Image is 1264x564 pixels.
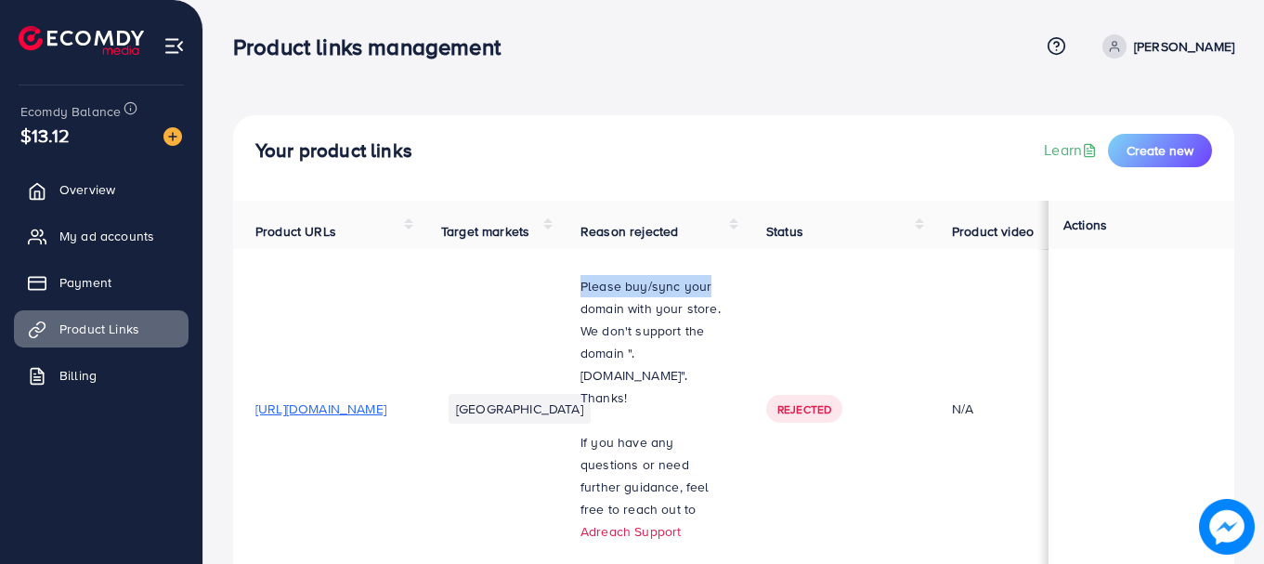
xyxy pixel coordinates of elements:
span: Create new [1127,141,1193,160]
span: Rejected [777,401,831,417]
span: [URL][DOMAIN_NAME] [255,400,386,418]
a: Learn [1044,139,1101,161]
span: Product video [952,222,1034,241]
p: [PERSON_NAME] [1134,35,1234,58]
span: Ecomdy Balance [20,102,121,121]
span: Reason rejected [580,222,678,241]
img: image [163,127,182,146]
span: $13.12 [20,122,70,149]
button: Create new [1108,134,1212,167]
div: N/A [952,400,1083,418]
span: If you have any questions or need further guidance, feel free to reach out to [580,433,710,518]
span: Overview [59,180,115,199]
h4: Your product links [255,139,412,163]
a: Billing [14,357,189,394]
a: Payment [14,264,189,301]
img: image [1199,499,1255,555]
a: [PERSON_NAME] [1095,34,1234,59]
a: Adreach Support [580,522,681,541]
span: My ad accounts [59,227,154,245]
span: Actions [1063,216,1107,234]
a: My ad accounts [14,217,189,255]
span: Product Links [59,320,139,338]
span: Product URLs [255,222,336,241]
a: Product Links [14,310,189,348]
img: menu [163,35,185,57]
img: logo [19,26,144,55]
span: Please buy/sync your domain with your store. We don't support the domain ".[DOMAIN_NAME]". Thanks! [580,277,721,407]
span: Status [766,222,803,241]
span: Target markets [441,222,529,241]
a: Overview [14,171,189,208]
h3: Product links management [233,33,515,60]
li: [GEOGRAPHIC_DATA] [449,394,591,424]
span: Payment [59,273,111,292]
span: Billing [59,366,97,385]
